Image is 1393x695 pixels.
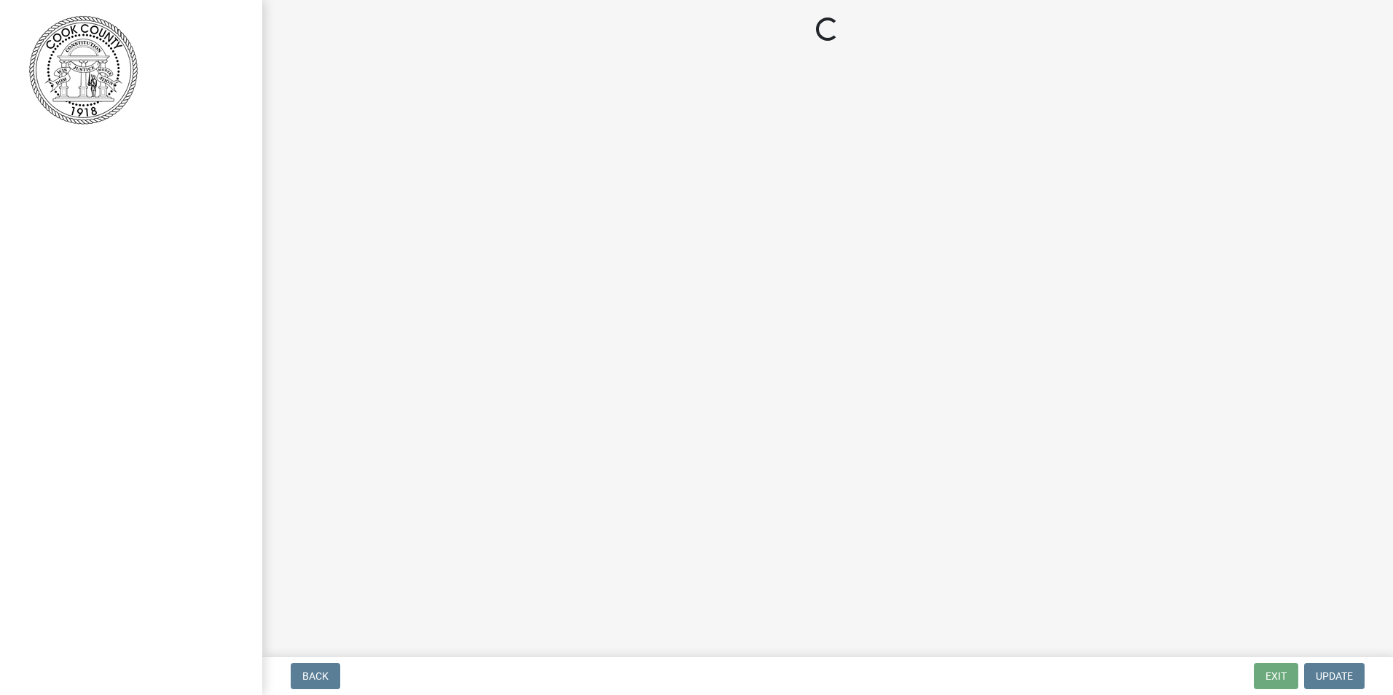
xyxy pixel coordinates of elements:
span: Update [1316,670,1353,682]
span: Back [302,670,329,682]
img: Cook County, Georgia [29,15,138,125]
button: Update [1304,663,1365,689]
button: Exit [1254,663,1298,689]
button: Back [291,663,340,689]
